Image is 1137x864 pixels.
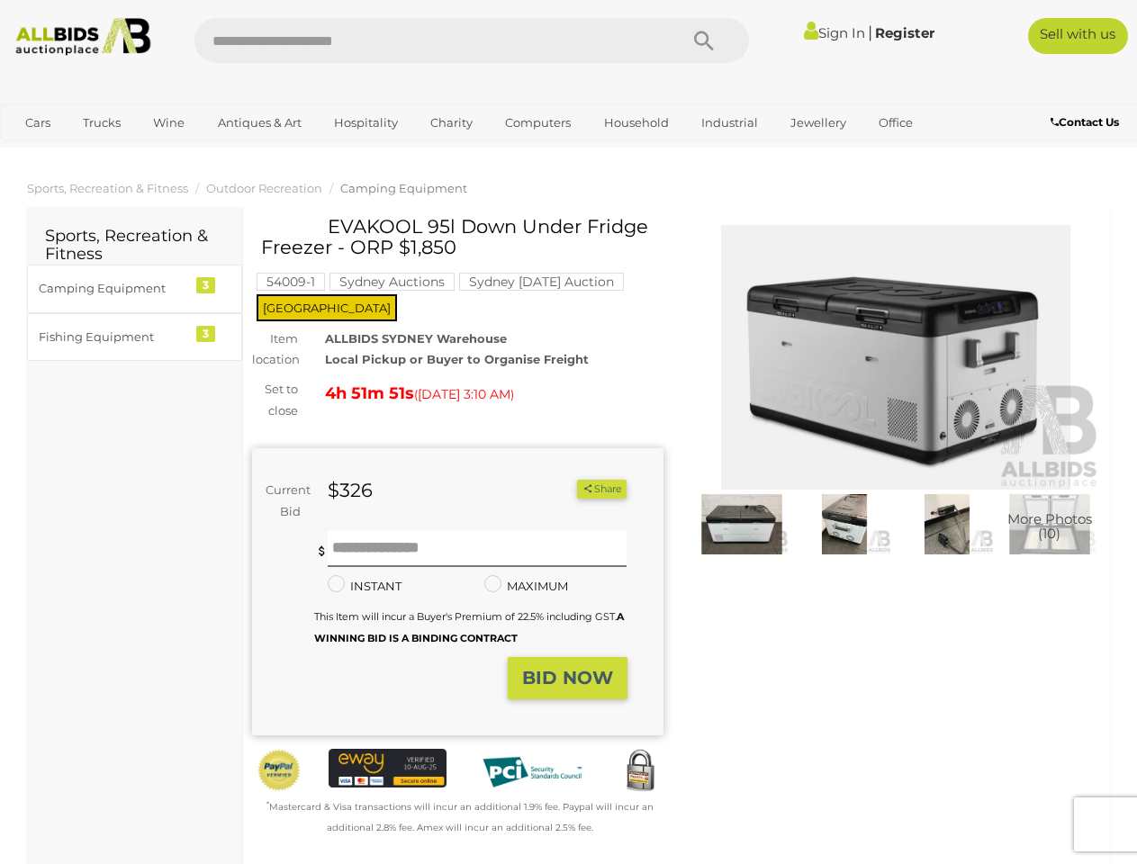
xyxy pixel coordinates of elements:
[266,801,654,833] small: Mastercard & Visa transactions will incur an additional 1.9% fee. Paypal will incur an additional...
[868,22,872,42] span: |
[1051,115,1119,129] b: Contact Us
[325,352,589,366] strong: Local Pickup or Buyer to Organise Freight
[239,379,311,421] div: Set to close
[577,480,627,499] button: Share
[8,18,158,56] img: Allbids.com.au
[206,108,313,138] a: Antiques & Art
[257,749,302,793] img: Official PayPal Seal
[1028,18,1128,54] a: Sell with us
[695,494,789,554] img: EVAKOOL 95l Down Under Fridge Freezer - ORP $1,850
[508,657,627,699] button: BID NOW
[328,576,402,597] label: INSTANT
[27,181,188,195] a: Sports, Recreation & Fitness
[14,108,62,138] a: Cars
[328,479,373,501] strong: $326
[1007,511,1092,541] span: More Photos (10)
[659,18,749,63] button: Search
[419,108,484,138] a: Charity
[329,749,446,787] img: eWAY Payment Gateway
[83,138,234,167] a: [GEOGRAPHIC_DATA]
[690,225,1102,490] img: EVAKOOL 95l Down Under Fridge Freezer - ORP $1,850
[459,274,624,289] a: Sydney [DATE] Auction
[325,331,507,346] strong: ALLBIDS SYDNEY Warehouse
[779,108,858,138] a: Jewellery
[414,387,514,401] span: ( )
[45,228,224,264] h2: Sports, Recreation & Fitness
[459,273,624,291] mark: Sydney [DATE] Auction
[1051,112,1123,132] a: Contact Us
[618,749,663,794] img: Secured by Rapid SSL
[484,576,568,597] label: MAXIMUM
[314,610,624,643] small: This Item will incur a Buyer's Premium of 22.5% including GST.
[329,273,455,291] mark: Sydney Auctions
[141,108,196,138] a: Wine
[27,313,242,361] a: Fishing Equipment 3
[196,326,215,342] div: 3
[1003,494,1096,554] img: EVAKOOL 95l Down Under Fridge Freezer - ORP $1,850
[340,181,467,195] a: Camping Equipment
[493,108,582,138] a: Computers
[1003,494,1096,554] a: More Photos(10)
[239,328,311,371] div: Item location
[27,265,242,312] a: Camping Equipment 3
[875,24,934,41] a: Register
[206,181,322,195] a: Outdoor Recreation
[522,667,613,688] strong: BID NOW
[322,108,410,138] a: Hospitality
[592,108,681,138] a: Household
[196,277,215,293] div: 3
[798,494,891,554] img: EVAKOOL 95l Down Under Fridge Freezer - ORP $1,850
[257,294,397,321] span: [GEOGRAPHIC_DATA]
[39,327,187,347] div: Fishing Equipment
[252,480,314,522] div: Current Bid
[325,383,414,403] strong: 4h 51m 51s
[314,610,624,643] b: A WINNING BID IS A BINDING CONTRACT
[39,278,187,299] div: Camping Equipment
[257,274,325,289] a: 54009-1
[71,108,132,138] a: Trucks
[261,216,659,257] h1: EVAKOOL 95l Down Under Fridge Freezer - ORP $1,850
[329,274,455,289] a: Sydney Auctions
[14,138,74,167] a: Sports
[474,749,591,796] img: PCI DSS compliant
[867,108,925,138] a: Office
[900,494,994,554] img: EVAKOOL 95l Down Under Fridge Freezer - ORP $1,850
[690,108,770,138] a: Industrial
[418,386,510,402] span: [DATE] 3:10 AM
[804,24,865,41] a: Sign In
[556,481,574,499] li: Watch this item
[257,273,325,291] mark: 54009-1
